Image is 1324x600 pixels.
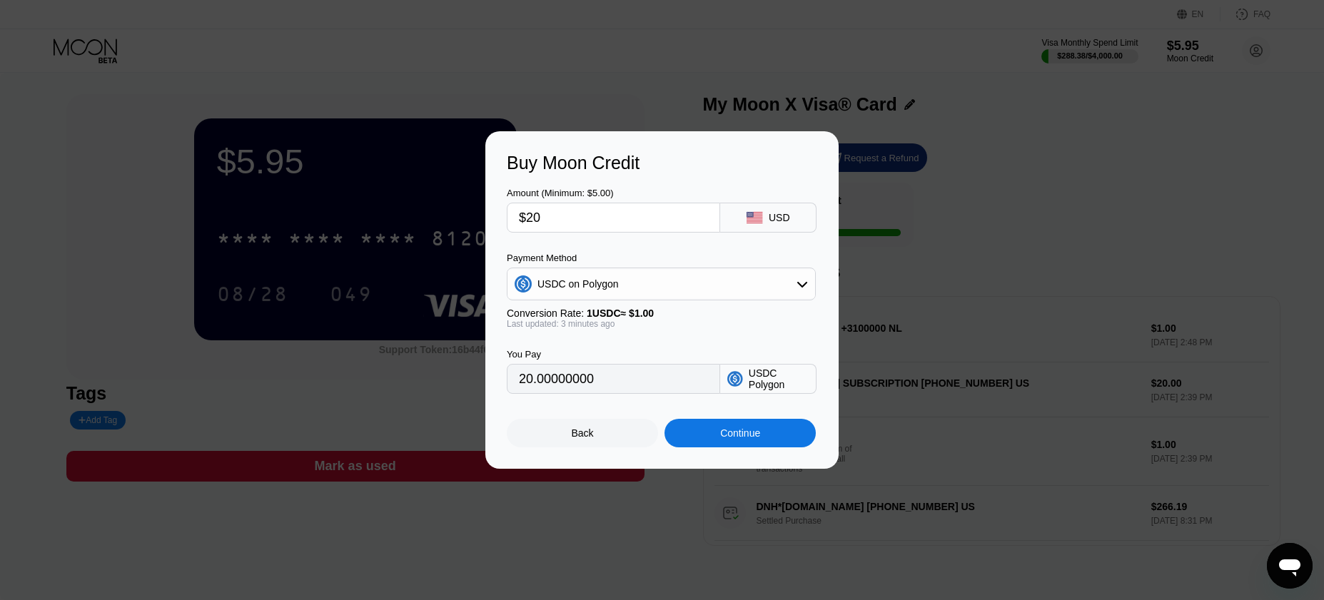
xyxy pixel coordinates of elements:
[572,427,594,439] div: Back
[720,427,760,439] div: Continue
[537,278,619,290] div: USDC on Polygon
[507,349,720,360] div: You Pay
[507,319,816,329] div: Last updated: 3 minutes ago
[507,253,816,263] div: Payment Method
[519,203,708,232] input: $0.00
[769,212,790,223] div: USD
[507,188,720,198] div: Amount (Minimum: $5.00)
[664,419,816,447] div: Continue
[587,307,654,319] span: 1 USDC ≈ $1.00
[1267,543,1313,589] iframe: Button to launch messaging window
[749,367,809,390] div: USDC Polygon
[507,153,817,173] div: Buy Moon Credit
[507,307,816,319] div: Conversion Rate:
[507,270,815,298] div: USDC on Polygon
[507,419,658,447] div: Back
